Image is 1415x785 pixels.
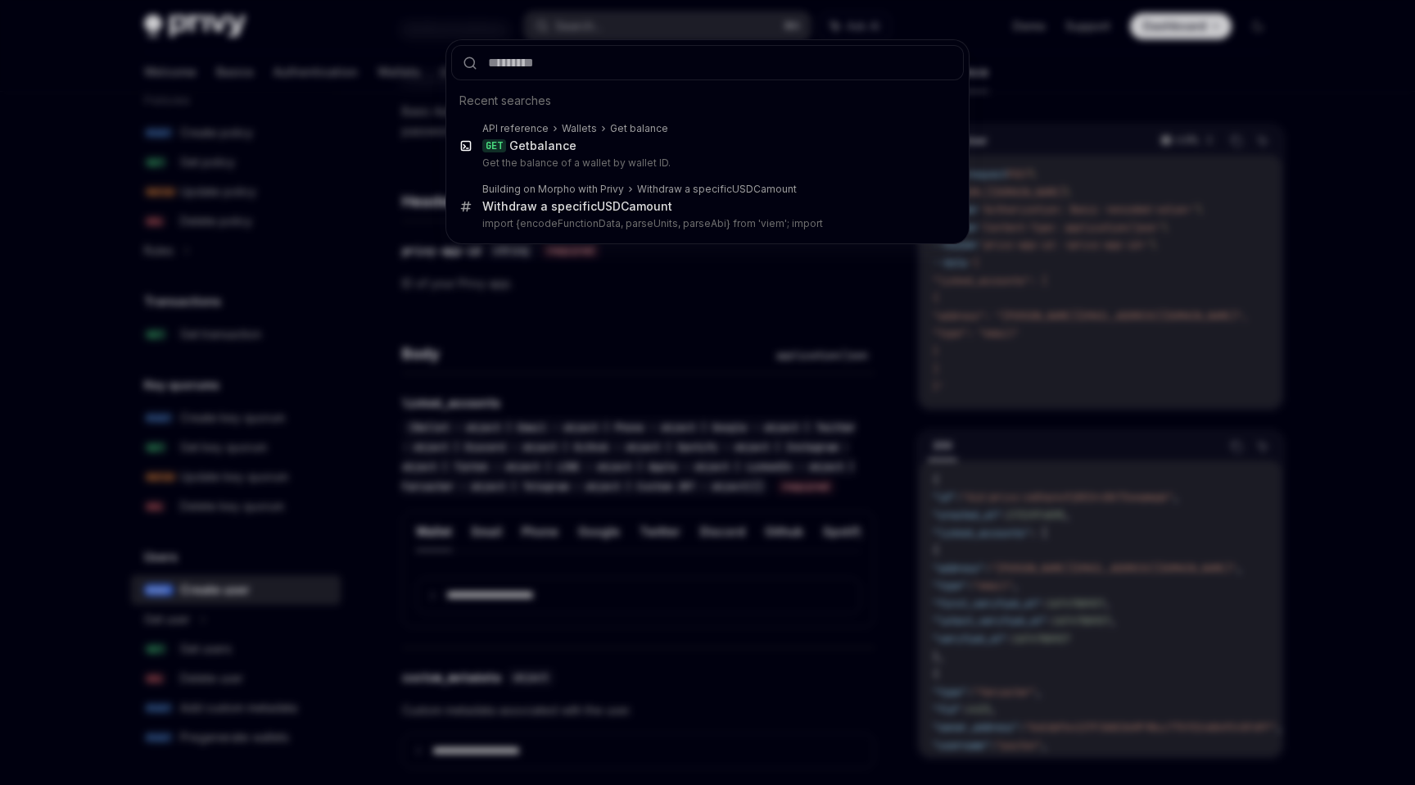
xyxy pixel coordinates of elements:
div: Get [509,138,576,153]
div: Building on Morpho with Privy [482,183,624,196]
div: Withdraw a specific amount [482,199,672,214]
div: GET [482,139,506,152]
div: API reference [482,122,549,135]
div: Withdraw a specific amount [637,183,797,196]
div: Wallets [562,122,597,135]
b: USDC [597,199,629,213]
p: Get the balance of a wallet by wallet ID. [482,157,929,170]
b: USDC [732,183,761,195]
p: import {encodeFunctionData, parseUnits, parseAbi} from 'viem'; import [482,217,929,230]
span: Recent searches [459,93,551,109]
b: balance [530,138,576,152]
div: Get balance [610,122,668,135]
